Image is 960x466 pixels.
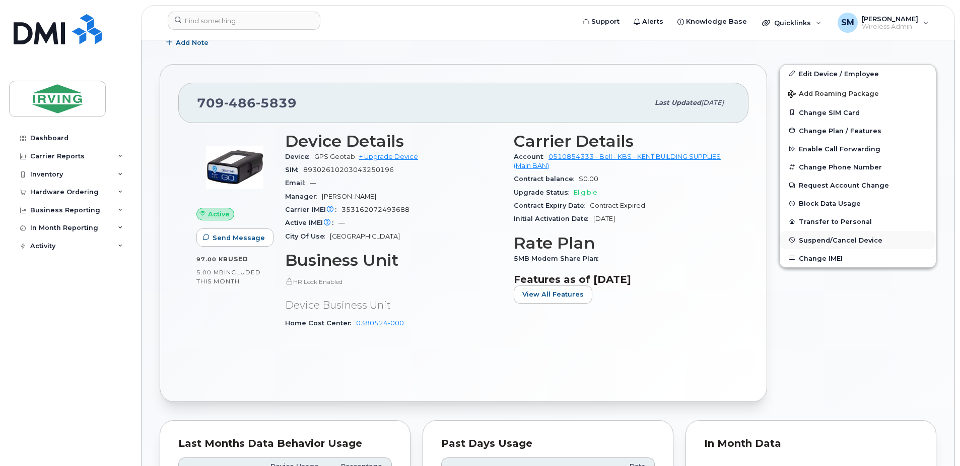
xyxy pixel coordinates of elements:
span: [GEOGRAPHIC_DATA] [330,232,400,240]
a: Knowledge Base [670,12,754,32]
span: $0.00 [579,175,598,183]
span: Home Cost Center [285,319,356,327]
span: — [338,219,345,226]
button: Transfer to Personal [780,212,936,230]
div: Quicklinks [755,13,829,33]
span: Enable Call Forwarding [799,145,880,153]
span: Add Roaming Package [788,90,879,99]
span: [DATE] [593,215,615,222]
span: — [310,179,316,187]
button: Request Account Change [780,176,936,194]
a: + Upgrade Device [359,153,418,160]
span: Eligible [574,189,597,196]
span: 486 [224,95,256,110]
button: Change SIM Card [780,103,936,122]
button: Send Message [196,228,273,247]
span: used [228,255,248,263]
span: Contract balance [514,175,579,183]
button: Enable Call Forwarding [780,140,936,158]
input: Find something... [168,12,320,30]
span: Last updated [655,99,701,106]
div: Shittu, Mariam [831,13,936,33]
span: City Of Use [285,232,330,240]
h3: Business Unit [285,251,502,269]
span: Upgrade Status [514,189,574,196]
span: Email [285,179,310,187]
h3: Rate Plan [514,234,730,252]
a: Edit Device / Employee [780,65,936,83]
span: Manager [285,193,322,200]
button: Suspend/Cancel Device [780,231,936,249]
span: [DATE] [701,99,724,106]
span: Alerts [642,17,663,27]
h3: Carrier Details [514,132,730,150]
a: Alerts [627,12,670,32]
span: 709 [197,95,297,110]
span: View All Features [522,289,584,299]
span: Device [285,153,314,160]
span: Carrier IMEI [285,206,341,213]
span: Suspend/Cancel Device [799,236,882,244]
a: 0380524-000 [356,319,404,327]
button: Add Note [160,34,217,52]
span: 5MB Modem Share Plan [514,255,603,262]
button: Change Phone Number [780,158,936,176]
span: included this month [196,268,261,285]
button: Change Plan / Features [780,122,936,140]
span: Active IMEI [285,219,338,226]
h3: Device Details [285,132,502,150]
span: GPS Geotab [314,153,355,160]
span: 97.00 KB [196,256,228,263]
span: [PERSON_NAME] [862,15,918,23]
button: View All Features [514,285,592,304]
span: Wireless Admin [862,23,918,31]
button: Add Roaming Package [780,83,936,103]
span: 353162072493688 [341,206,409,213]
p: Device Business Unit [285,298,502,313]
div: In Month Data [704,439,918,449]
span: SIM [285,166,303,173]
span: Active [208,209,230,219]
span: Add Note [176,38,209,47]
p: HR Lock Enabled [285,277,502,286]
span: [PERSON_NAME] [322,193,376,200]
span: Initial Activation Date [514,215,593,222]
span: Quicklinks [774,19,811,27]
div: Past Days Usage [441,439,655,449]
span: Contract Expired [590,202,645,209]
span: 5839 [256,95,297,110]
a: Support [576,12,627,32]
span: Contract Expiry Date [514,202,590,209]
span: Send Message [213,233,265,243]
span: SM [841,17,854,29]
button: Block Data Usage [780,194,936,212]
h3: Features as of [DATE] [514,273,730,285]
span: Support [591,17,620,27]
span: Change Plan / Features [799,127,881,134]
span: 89302610203043250196 [303,166,394,173]
span: Account [514,153,548,160]
div: Last Months Data Behavior Usage [178,439,392,449]
img: image20231002-3703462-1aj3rdm.jpeg [204,137,265,198]
a: 0510854333 - Bell - KBS - KENT BUILDING SUPPLIES (Main BAN) [514,153,721,169]
button: Change IMEI [780,249,936,267]
span: 5.00 MB [196,269,224,276]
span: Knowledge Base [686,17,747,27]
